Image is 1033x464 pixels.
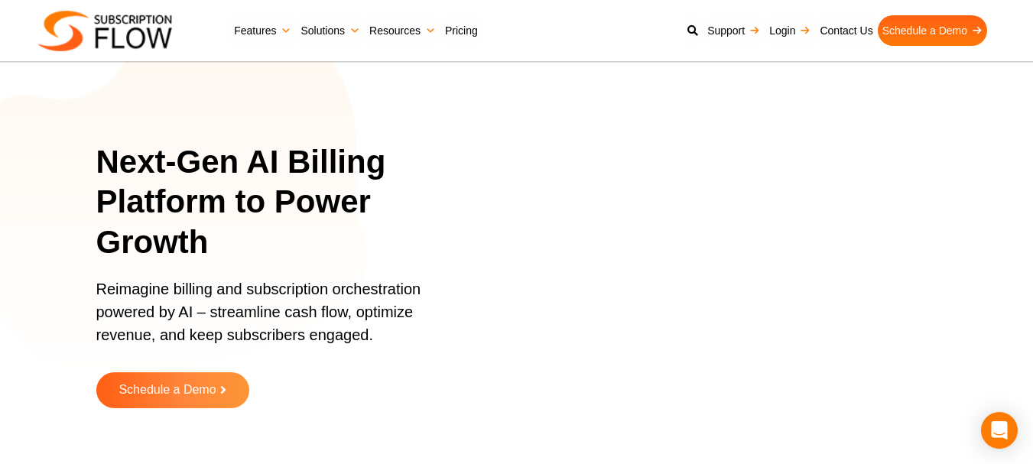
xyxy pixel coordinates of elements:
a: Login [765,15,815,46]
a: Schedule a Demo [96,372,249,408]
a: Features [229,15,296,46]
a: Contact Us [815,15,877,46]
a: Schedule a Demo [878,15,987,46]
div: Open Intercom Messenger [981,412,1018,449]
a: Support [703,15,765,46]
a: Resources [365,15,440,46]
span: Schedule a Demo [119,384,216,397]
a: Pricing [440,15,482,46]
p: Reimagine billing and subscription orchestration powered by AI – streamline cash flow, optimize r... [96,277,458,362]
h1: Next-Gen AI Billing Platform to Power Growth [96,142,477,263]
img: Subscriptionflow [38,11,172,51]
a: Solutions [296,15,365,46]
